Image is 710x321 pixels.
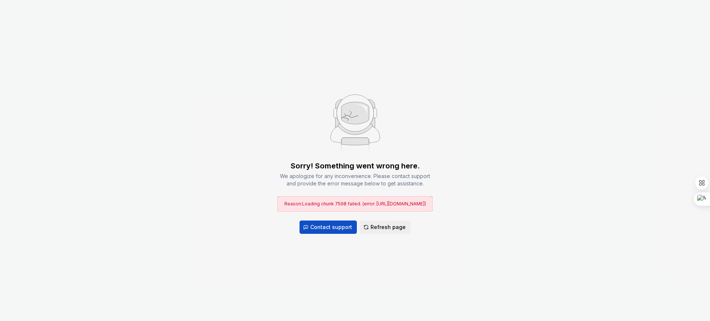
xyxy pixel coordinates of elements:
span: Contact support [310,223,352,231]
span: Refresh page [371,223,406,231]
div: We apologize for any inconvenience. Please contact support and provide the error message below to... [277,173,433,187]
button: Refresh page [360,221,410,234]
div: Sorry! Something went wrong here. [291,161,420,171]
button: Contact support [300,221,357,234]
span: Reason: Loading chunk 7598 failed. (error: [URL][DOMAIN_NAME]) [284,201,426,206]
